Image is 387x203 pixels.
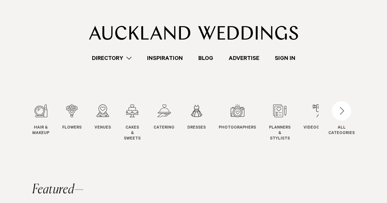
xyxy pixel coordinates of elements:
swiper-slide: 9 / 12 [303,104,352,141]
a: Sign In [267,54,303,63]
a: Hair & Makeup [32,104,49,136]
a: Dresses [187,104,206,131]
span: Cakes & Sweets [124,125,141,141]
swiper-slide: 6 / 12 [187,104,219,141]
swiper-slide: 4 / 12 [124,104,154,141]
span: Photographers [219,125,256,131]
swiper-slide: 8 / 12 [269,104,303,141]
img: Auckland Weddings Logo [89,26,298,40]
a: Planners & Stylists [269,104,291,141]
swiper-slide: 2 / 12 [62,104,94,141]
span: Videographers [303,125,339,131]
a: Advertise [221,54,267,63]
h2: Featured [32,183,84,196]
span: Dresses [187,125,206,131]
swiper-slide: 7 / 12 [219,104,269,141]
a: Inspiration [139,54,191,63]
a: Photographers [219,104,256,131]
span: Catering [154,125,174,131]
a: Cakes & Sweets [124,104,141,141]
div: ALL CATEGORIES [328,125,355,136]
span: Venues [94,125,111,131]
span: Hair & Makeup [32,125,49,136]
button: ALLCATEGORIES [328,104,355,135]
a: Directory [84,54,139,63]
a: Venues [94,104,111,131]
span: Planners & Stylists [269,125,291,141]
a: Blog [191,54,221,63]
swiper-slide: 3 / 12 [94,104,124,141]
swiper-slide: 5 / 12 [154,104,187,141]
a: Catering [154,104,174,131]
span: Flowers [62,125,82,131]
a: Flowers [62,104,82,131]
swiper-slide: 1 / 12 [32,104,62,141]
a: Videographers [303,104,339,131]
